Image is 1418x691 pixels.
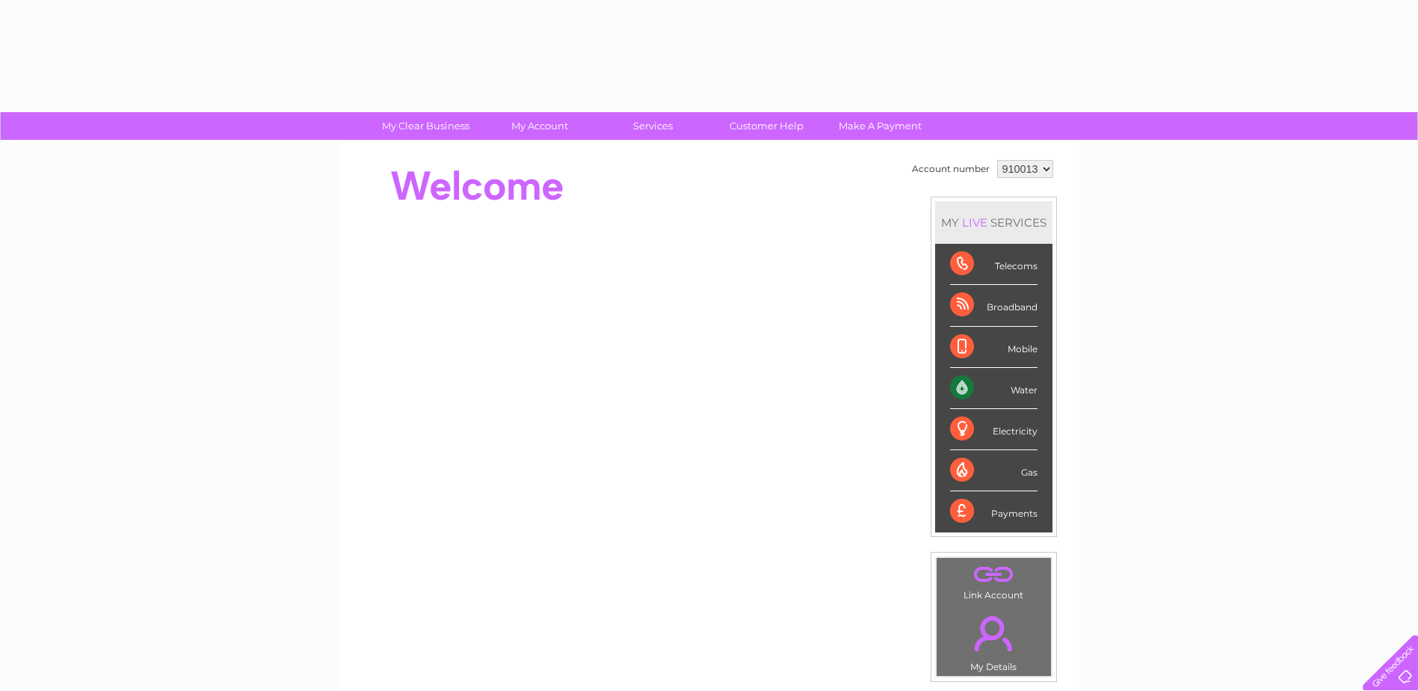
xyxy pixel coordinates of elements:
[950,450,1038,491] div: Gas
[959,215,990,230] div: LIVE
[940,607,1047,660] a: .
[705,112,828,140] a: Customer Help
[591,112,715,140] a: Services
[908,156,993,182] td: Account number
[478,112,601,140] a: My Account
[936,557,1052,604] td: Link Account
[950,491,1038,532] div: Payments
[935,201,1052,244] div: MY SERVICES
[950,368,1038,409] div: Water
[364,112,487,140] a: My Clear Business
[950,285,1038,326] div: Broadband
[936,604,1052,677] td: My Details
[950,244,1038,285] div: Telecoms
[950,409,1038,450] div: Electricity
[819,112,942,140] a: Make A Payment
[940,562,1047,588] a: .
[950,327,1038,368] div: Mobile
